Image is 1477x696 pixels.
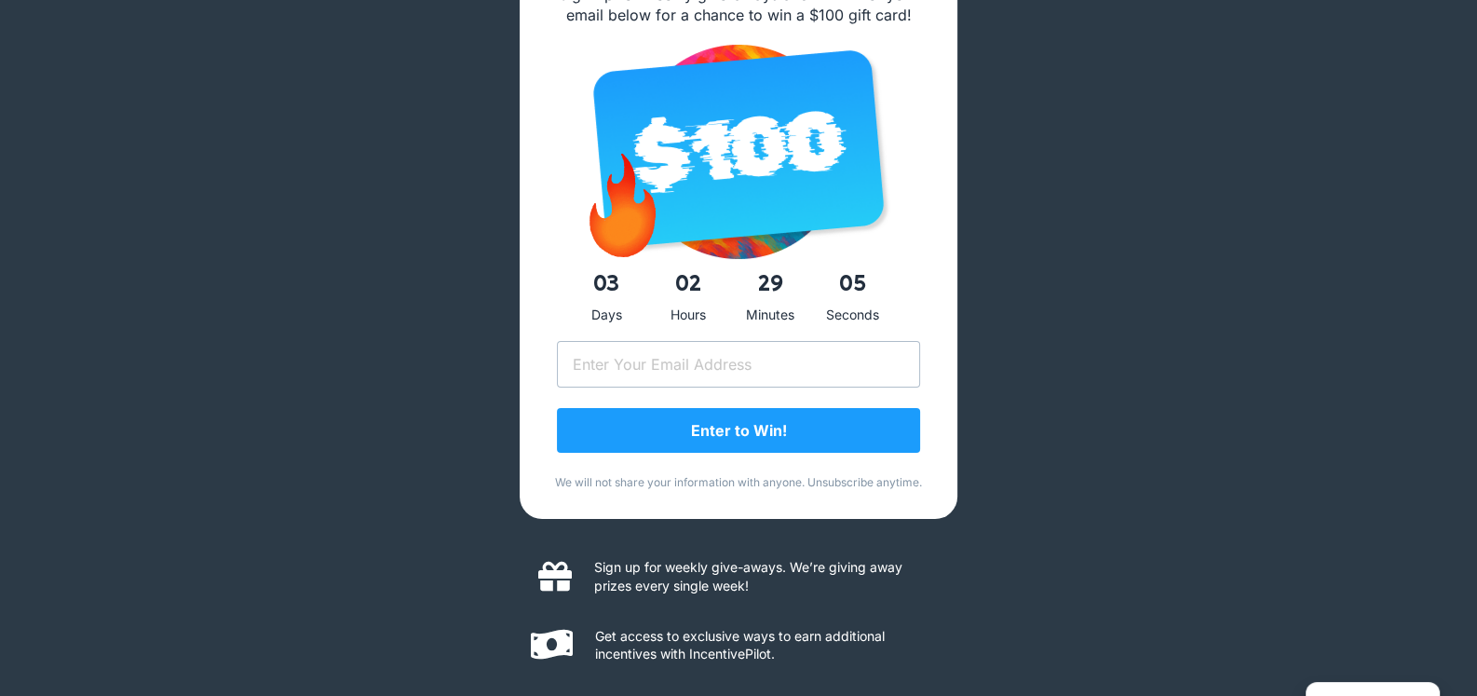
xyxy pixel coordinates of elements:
[557,341,920,388] input: Enter Your Email Address
[815,304,889,327] div: Seconds
[557,129,687,259] img: giphy (2)
[651,304,725,327] div: Hours
[566,45,911,259] img: iPhone 16 - 73
[557,408,920,453] input: Enter to Win!
[548,475,929,491] p: We will not share your information with anyone. Unsubscribe anytime.
[815,265,889,304] span: 05
[569,304,644,327] div: Days
[569,265,644,304] span: 03
[733,304,807,327] div: Minutes
[733,265,807,304] span: 29
[595,627,939,663] p: Get access to exclusive ways to earn additional incentives with IncentivePilot.
[594,558,939,594] p: Sign up for weekly give-aways. We’re giving away prizes every single week!
[651,265,725,304] span: 02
